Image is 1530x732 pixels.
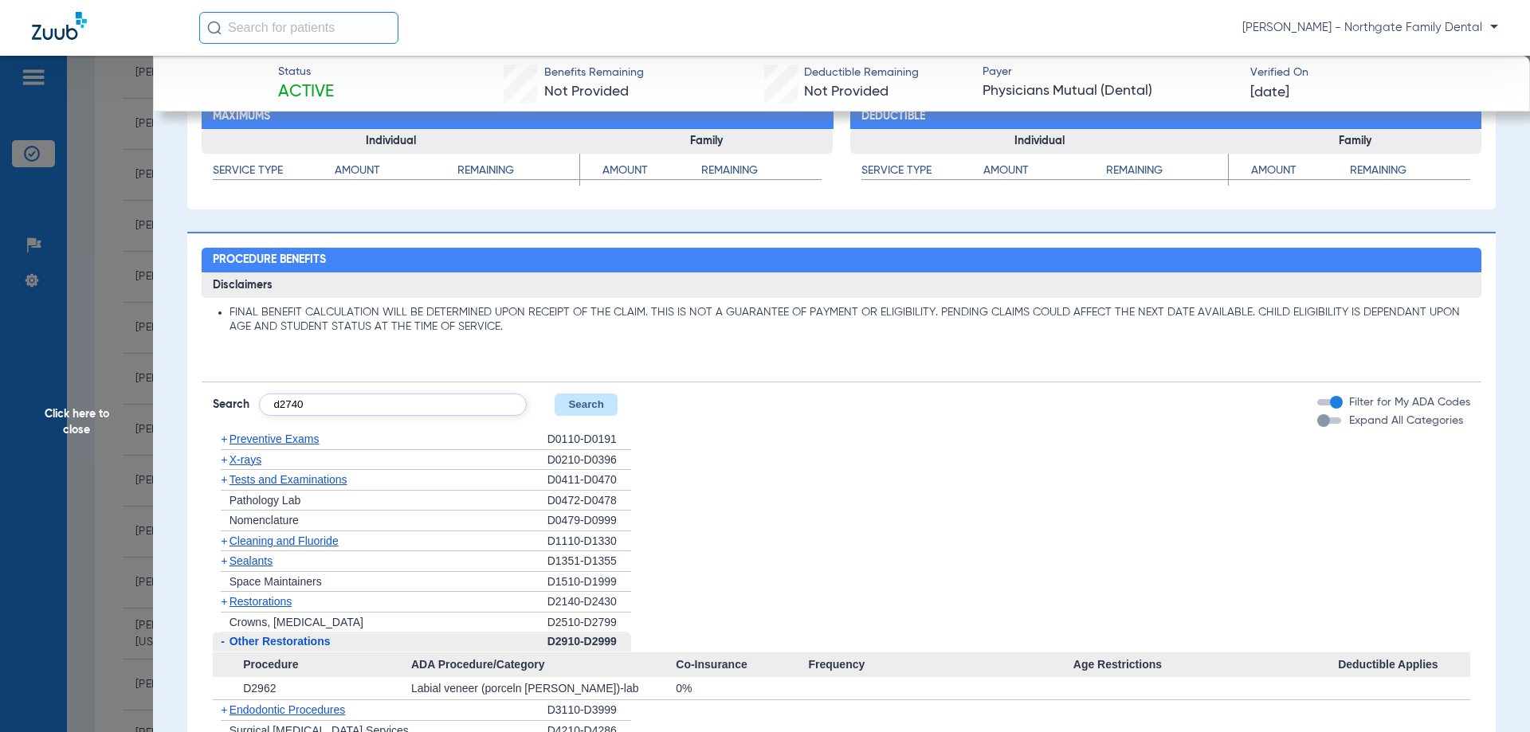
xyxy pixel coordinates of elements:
[411,677,676,699] div: Labial veneer (porceln [PERSON_NAME])-lab
[457,162,580,186] app-breakdown-title: Remaining
[861,162,984,180] h4: Service Type
[808,652,1073,678] span: Frequency
[850,129,1230,155] h3: Individual
[229,514,299,526] span: Nomenclature
[547,572,631,593] div: D1510-D1999
[580,129,833,155] h3: Family
[221,595,227,608] span: +
[544,65,644,81] span: Benefits Remaining
[580,162,701,186] app-breakdown-title: Amount
[213,652,411,678] span: Procedure
[547,531,631,552] div: D1110-D1330
[229,433,320,445] span: Preventive Exams
[1338,652,1470,678] span: Deductible Applies
[1350,162,1471,186] app-breakdown-title: Remaining
[861,162,984,186] app-breakdown-title: Service Type
[1229,129,1481,155] h3: Family
[229,635,331,648] span: Other Restorations
[221,534,227,547] span: +
[1250,65,1504,81] span: Verified On
[229,616,363,628] span: Crowns, [MEDICAL_DATA]
[221,703,227,716] span: +
[221,433,227,445] span: +
[229,554,273,567] span: Sealants
[243,682,276,695] span: D2962
[1073,652,1338,678] span: Age Restrictions
[1350,162,1471,180] h4: Remaining
[199,12,398,44] input: Search for patients
[547,632,631,652] div: D2910-D2999
[278,64,334,80] span: Status
[1242,20,1498,36] span: [PERSON_NAME] - Northgate Family Dental
[229,534,339,547] span: Cleaning and Fluoride
[1106,162,1229,180] h4: Remaining
[1229,162,1350,186] app-breakdown-title: Amount
[547,551,631,572] div: D1351-D1355
[213,162,335,186] app-breakdown-title: Service Type
[983,162,1106,180] h4: Amount
[335,162,457,186] app-breakdown-title: Amount
[457,162,580,180] h4: Remaining
[221,635,225,648] span: -
[580,162,701,180] h4: Amount
[547,700,631,721] div: D3110-D3999
[983,162,1106,186] app-breakdown-title: Amount
[335,162,457,180] h4: Amount
[229,453,261,466] span: X-rays
[547,470,631,491] div: D0411-D0470
[229,703,346,716] span: Endodontic Procedures
[676,652,808,678] span: Co-Insurance
[229,494,301,507] span: Pathology Lab
[804,84,889,99] span: Not Provided
[202,129,581,155] h3: Individual
[202,104,834,129] h2: Maximums
[207,21,222,35] img: Search Icon
[229,575,322,588] span: Space Maintainers
[221,453,227,466] span: +
[547,592,631,613] div: D2140-D2430
[547,511,631,531] div: D0479-D0999
[983,64,1237,80] span: Payer
[1229,162,1350,180] h4: Amount
[701,162,822,186] app-breakdown-title: Remaining
[229,595,292,608] span: Restorations
[676,677,808,699] div: 0%
[547,491,631,511] div: D0472-D0478
[555,393,618,416] button: Search
[547,613,631,632] div: D2510-D2799
[1106,162,1229,186] app-breakdown-title: Remaining
[1250,83,1289,103] span: [DATE]
[229,473,347,486] span: Tests and Examinations
[544,84,629,99] span: Not Provided
[213,397,249,413] span: Search
[229,306,1471,334] li: FINAL BENEFIT CALCULATION WILL BE DETERMINED UPON RECEIPT OF THE CLAIM. THIS IS NOT A GUARANTEE O...
[804,65,919,81] span: Deductible Remaining
[221,473,227,486] span: +
[259,393,527,416] input: Search by ADA code or keyword…
[983,81,1237,101] span: Physicians Mutual (Dental)
[850,104,1482,129] h2: Deductible
[547,429,631,450] div: D0110-D0191
[202,272,1482,298] h3: Disclaimers
[32,12,87,40] img: Zuub Logo
[221,554,227,567] span: +
[1346,394,1470,411] label: Filter for My ADA Codes
[278,81,334,104] span: Active
[213,162,335,180] h4: Service Type
[547,450,631,471] div: D0210-D0396
[701,162,822,180] h4: Remaining
[411,652,676,678] span: ADA Procedure/Category
[1349,415,1463,426] span: Expand All Categories
[202,248,1482,273] h2: Procedure Benefits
